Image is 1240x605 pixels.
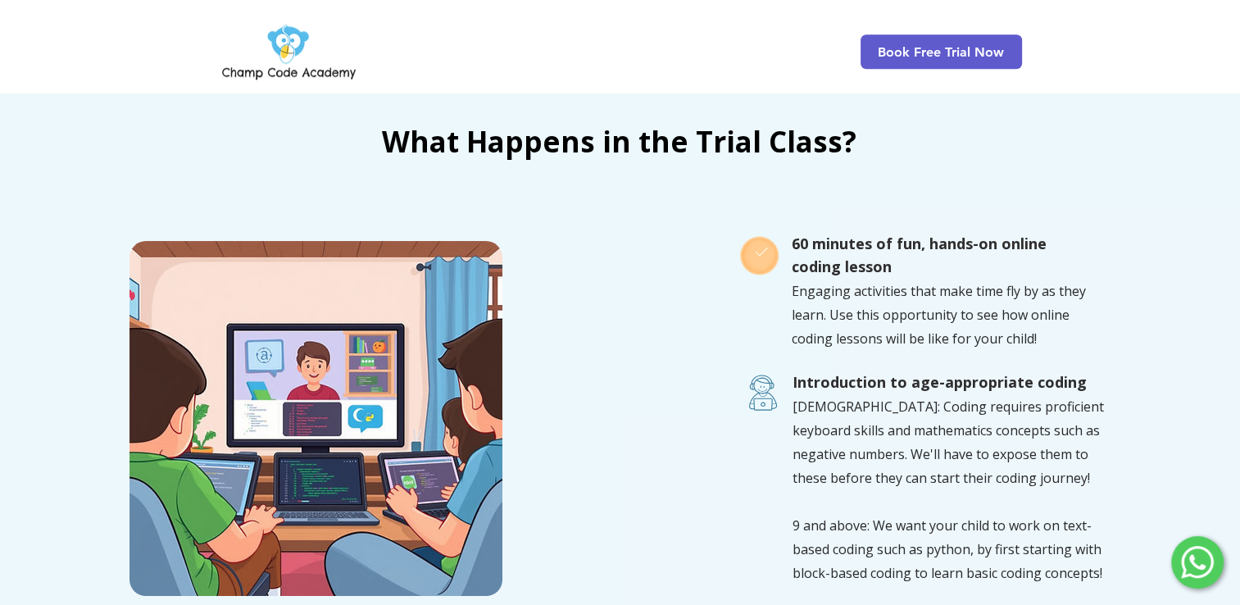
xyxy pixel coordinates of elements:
[793,516,1102,582] span: 9 and above: We want your child to work on text-based coding such as python, by first starting wi...
[792,234,1047,276] span: 60 minutes of fun, hands-on online coding lesson
[219,20,359,84] img: Champ Code Academy Logo PNG.png
[382,122,856,161] span: What Happens in the Trial Class?
[793,372,1087,392] span: Introduction to age-appropriate coding
[793,398,1104,487] span: [DEMOGRAPHIC_DATA]: Coding requires proficient keyboard skills and mathematics concepts such as n...
[792,282,1086,348] span: Engaging activities that make time fly by as they learn. Use this opportunity to see how online c...
[861,34,1022,69] a: Book Free Trial Now
[878,44,1004,60] span: Book Free Trial Now
[129,241,502,596] img: A virtual classroom scene with a coding instructor on-screen and kids watching and coding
